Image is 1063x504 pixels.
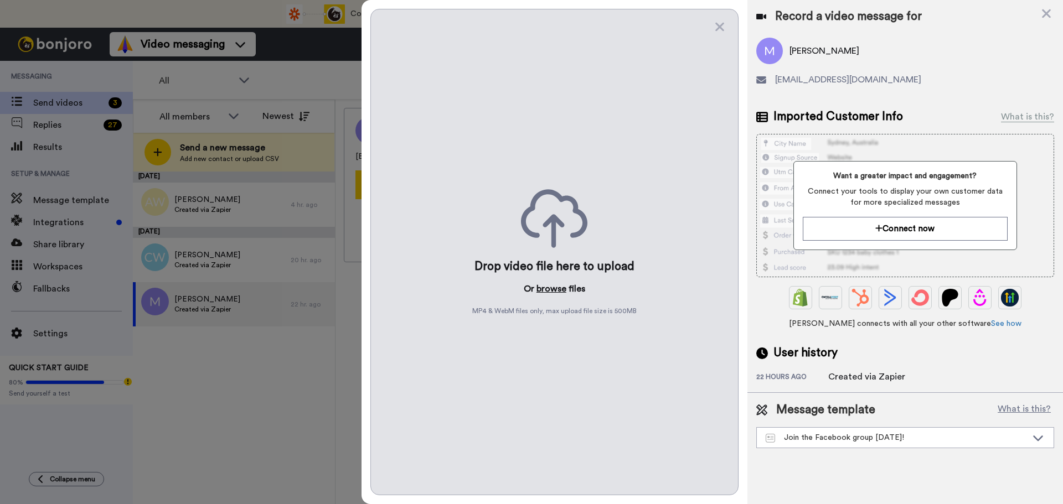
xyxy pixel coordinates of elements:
p: Or files [524,282,585,295]
span: Want a greater impact and engagement? [803,170,1007,181]
span: Imported Customer Info [773,108,903,125]
img: Message-temps.svg [766,434,775,443]
img: GoHighLevel [1001,289,1019,306]
div: Join the Facebook group [DATE]! [766,432,1027,443]
img: Patreon [941,289,959,306]
img: ConvertKit [911,289,929,306]
img: ActiveCampaign [881,289,899,306]
img: Drip [971,289,989,306]
span: [PERSON_NAME] connects with all your other software [756,318,1054,329]
img: Ontraport [822,289,839,306]
button: What is this? [994,402,1054,418]
span: Message template [776,402,875,418]
span: User history [773,345,838,361]
button: Connect now [803,217,1007,241]
div: Drop video file here to upload [474,259,634,274]
span: Connect your tools to display your own customer data for more specialized messages [803,186,1007,208]
div: Created via Zapier [828,370,905,383]
a: See how [991,320,1021,328]
span: MP4 & WebM files only, max upload file size is 500 MB [472,306,637,315]
div: 22 hours ago [756,372,828,383]
img: Hubspot [852,289,869,306]
img: Shopify [792,289,809,306]
div: What is this? [1001,110,1054,123]
button: browse [536,282,566,295]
